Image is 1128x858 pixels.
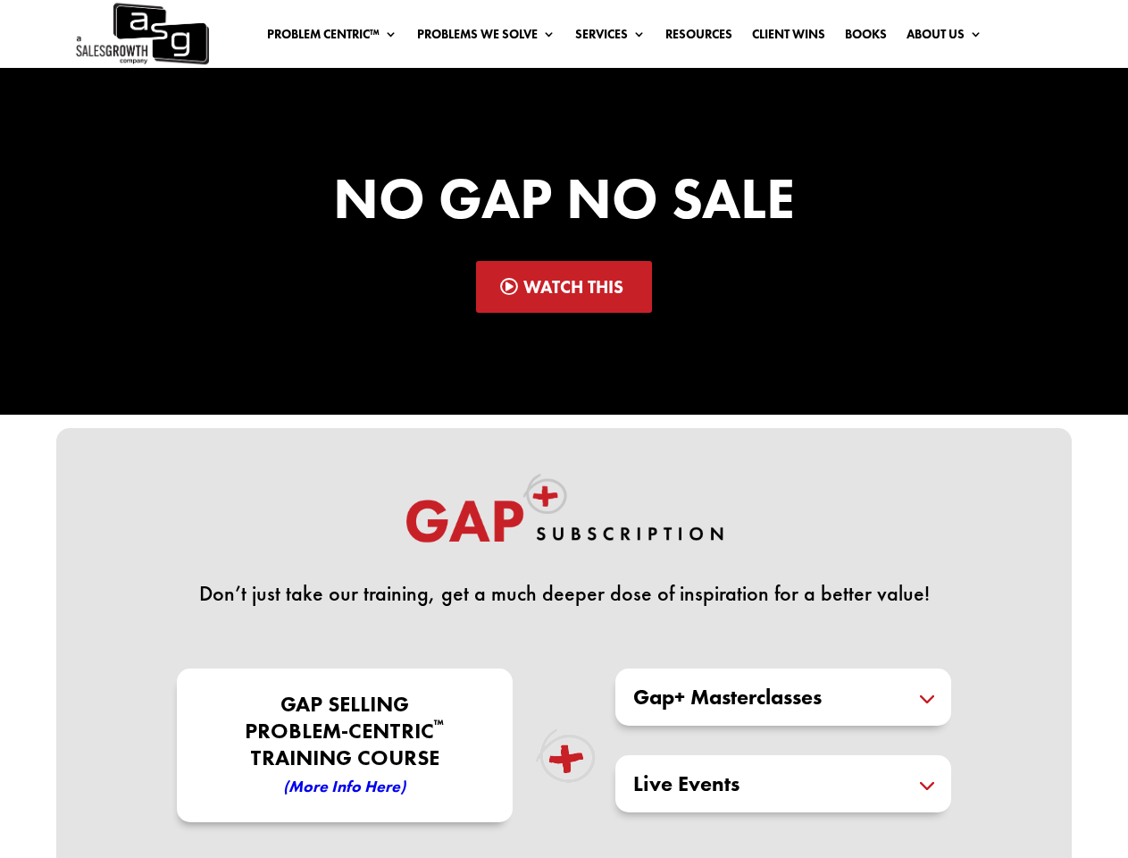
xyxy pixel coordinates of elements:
h5: Live Events [633,773,933,795]
a: Client Wins [752,28,825,47]
p: Gap Selling Problem-Centric Training COURSE [181,691,508,800]
a: Books [845,28,887,47]
h1: No Gap No Sale [113,170,1015,236]
em: (More Info here) [283,776,405,796]
a: (More Info here) [283,770,405,798]
sup: ™ [434,716,444,732]
a: Services [575,28,646,47]
p: Don’t just take our training, get a much deeper dose of inspiration for a better value! [158,583,970,604]
a: Problem Centric™ [267,28,397,47]
a: Resources [665,28,732,47]
a: Problems We Solve [417,28,556,47]
img: Gap Subscription [404,473,725,560]
a: About Us [907,28,982,47]
a: Watch This [476,261,652,313]
h5: Gap+ Masterclasses [633,686,933,708]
